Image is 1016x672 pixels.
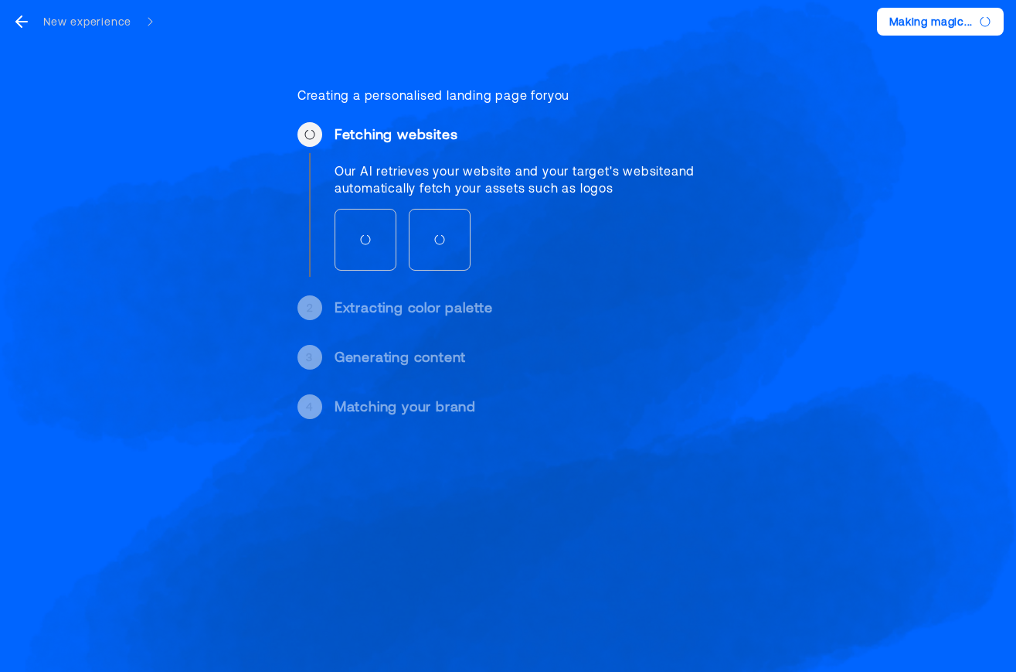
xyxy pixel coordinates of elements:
div: Creating a personalised landing page for you [297,87,763,104]
div: 2 [307,300,313,316]
div: Fetching websites [335,125,763,144]
div: New experience [43,14,131,29]
button: Making magic... [877,8,1004,36]
div: Matching your brand [335,397,763,416]
div: Our AI retrieves your website and your target's website and automatically fetch your assets such ... [335,162,763,196]
div: 3 [306,350,313,365]
div: 4 [306,399,313,414]
svg: go back [12,12,31,31]
div: Extracting color palette [335,298,763,317]
div: Generating content [335,348,763,367]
